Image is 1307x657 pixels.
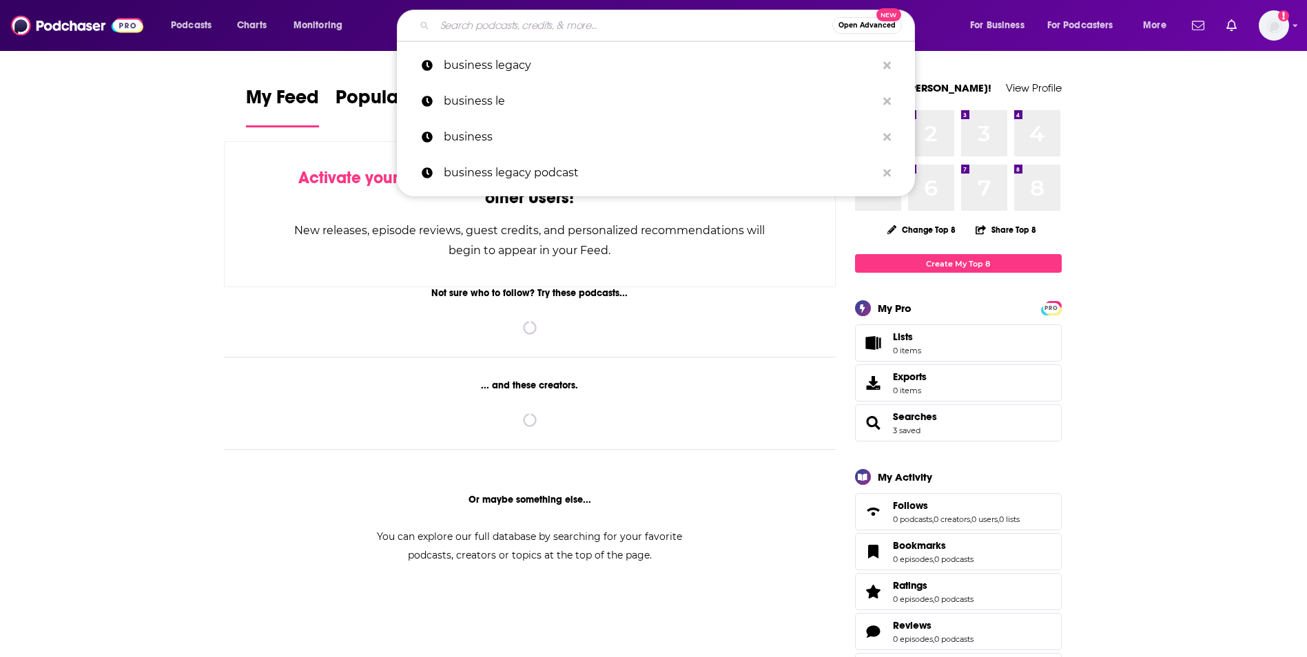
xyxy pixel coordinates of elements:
p: business legacy [444,48,876,83]
div: My Activity [878,470,932,483]
span: Exports [893,371,927,383]
a: 0 podcasts [934,594,974,604]
a: Searches [893,410,937,423]
span: For Podcasters [1047,16,1113,35]
p: business legacy podcast [444,155,876,191]
a: 0 users [971,514,998,524]
span: Logged in as ccristobal [1259,10,1289,41]
span: , [970,514,971,524]
button: open menu [960,14,1042,36]
a: Show notifications dropdown [1221,14,1242,37]
span: Lists [893,331,913,343]
svg: Add a profile image [1278,10,1289,21]
span: My Feed [246,85,319,117]
a: 0 creators [934,514,970,524]
a: Ratings [860,582,887,601]
a: My Feed [246,85,319,127]
span: Reviews [855,613,1062,650]
a: 0 lists [999,514,1020,524]
span: , [933,634,934,644]
button: open menu [1038,14,1133,36]
a: Welcome [PERSON_NAME]! [855,81,991,94]
span: , [933,594,934,604]
a: business legacy podcast [397,155,915,191]
a: Ratings [893,579,974,592]
a: Show notifications dropdown [1186,14,1210,37]
a: Exports [855,364,1062,401]
a: 0 podcasts [934,634,974,644]
span: Lists [860,333,887,353]
a: 0 podcasts [934,554,974,564]
input: Search podcasts, credits, & more... [435,14,832,36]
p: business [444,119,876,155]
a: Charts [228,14,275,36]
img: User Profile [1259,10,1289,41]
div: Search podcasts, credits, & more... [410,10,928,41]
span: New [876,8,901,21]
button: Share Top 8 [975,216,1037,243]
a: business le [397,83,915,119]
a: Searches [860,413,887,432]
span: Popular Feed [336,85,453,117]
a: View Profile [1006,81,1062,94]
a: Lists [855,324,1062,362]
span: Charts [237,16,267,35]
span: Searches [855,404,1062,441]
span: Exports [860,373,887,393]
div: New releases, episode reviews, guest credits, and personalized recommendations will begin to appe... [294,220,767,260]
a: PRO [1043,302,1060,313]
a: business legacy [397,48,915,83]
span: Follows [855,493,1062,530]
span: PRO [1043,303,1060,313]
button: Open AdvancedNew [832,17,902,34]
span: Monitoring [294,16,342,35]
a: 0 episodes [893,634,933,644]
a: Create My Top 8 [855,254,1062,273]
div: Not sure who to follow? Try these podcasts... [224,287,836,299]
span: , [933,554,934,564]
div: You can explore our full database by searching for your favorite podcasts, creators or topics at ... [360,528,699,565]
div: by following Podcasts, Creators, Lists, and other Users! [294,168,767,208]
span: Ratings [855,573,1062,610]
span: Lists [893,331,921,343]
a: Follows [860,502,887,521]
span: More [1143,16,1166,35]
a: 0 episodes [893,594,933,604]
a: 3 saved [893,426,920,435]
button: open menu [161,14,229,36]
p: business le [444,83,876,119]
span: Ratings [893,579,927,592]
span: Podcasts [171,16,212,35]
a: Reviews [860,622,887,641]
a: Popular Feed [336,85,453,127]
a: Follows [893,499,1020,512]
a: 0 podcasts [893,514,932,524]
span: Bookmarks [855,533,1062,570]
span: Bookmarks [893,539,946,552]
span: Open Advanced [838,22,896,29]
span: 0 items [893,346,921,355]
a: Reviews [893,619,974,632]
button: open menu [284,14,360,36]
div: My Pro [878,302,912,315]
img: Podchaser - Follow, Share and Rate Podcasts [11,12,143,39]
button: open menu [1133,14,1184,36]
button: Show profile menu [1259,10,1289,41]
span: Activate your Feed [298,167,440,188]
div: ... and these creators. [224,379,836,391]
a: business [397,119,915,155]
span: , [998,514,999,524]
span: 0 items [893,386,927,395]
button: Change Top 8 [879,221,965,238]
div: Or maybe something else... [224,494,836,505]
span: Reviews [893,619,932,632]
span: Follows [893,499,928,512]
a: Bookmarks [893,539,974,552]
a: 0 episodes [893,554,933,564]
span: , [932,514,934,524]
a: Bookmarks [860,542,887,561]
span: For Business [970,16,1025,35]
